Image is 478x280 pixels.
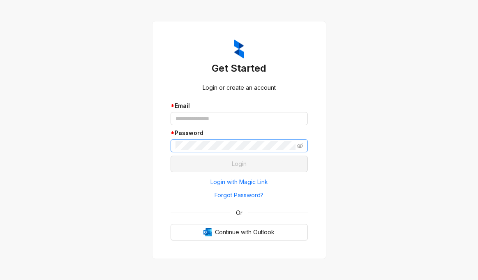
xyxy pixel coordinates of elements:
[171,156,308,172] button: Login
[171,128,308,138] div: Password
[203,228,212,236] img: Outlook
[234,40,244,58] img: ZumaIcon
[171,224,308,240] button: OutlookContinue with Outlook
[215,191,263,200] span: Forgot Password?
[297,143,303,149] span: eye-invisible
[215,228,275,237] span: Continue with Outlook
[171,83,308,92] div: Login or create an account
[171,101,308,110] div: Email
[210,177,268,187] span: Login with Magic Link
[171,62,308,75] h3: Get Started
[230,208,248,217] span: Or
[171,175,308,189] button: Login with Magic Link
[171,189,308,202] button: Forgot Password?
